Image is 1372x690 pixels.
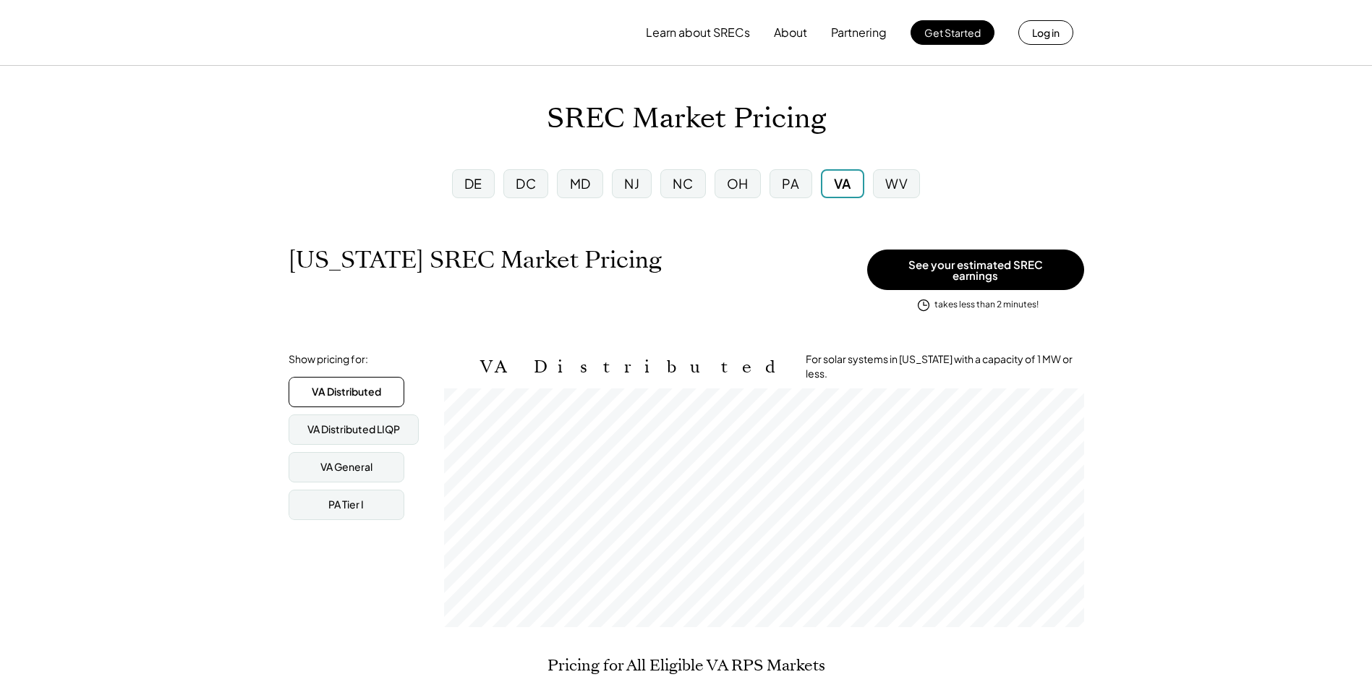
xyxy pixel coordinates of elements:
button: About [774,18,807,47]
div: For solar systems in [US_STATE] with a capacity of 1 MW or less. [806,352,1084,380]
div: PA Tier I [328,498,364,512]
h1: SREC Market Pricing [547,102,826,136]
h2: VA Distributed [480,357,784,378]
div: takes less than 2 minutes! [934,299,1039,311]
div: NJ [624,174,639,192]
button: See your estimated SREC earnings [867,250,1084,290]
button: Partnering [831,18,887,47]
div: DE [464,174,482,192]
div: VA Distributed [312,385,381,399]
div: MD [570,174,591,192]
div: VA General [320,460,372,474]
h2: Pricing for All Eligible VA RPS Markets [547,656,825,675]
button: Log in [1018,20,1073,45]
div: WV [885,174,908,192]
div: VA Distributed LIQP [307,422,400,437]
button: Learn about SRECs [646,18,750,47]
div: Show pricing for: [289,352,368,367]
button: Get Started [911,20,994,45]
div: DC [516,174,536,192]
div: OH [727,174,749,192]
img: yH5BAEAAAAALAAAAAABAAEAAAIBRAA7 [299,8,419,57]
div: PA [782,174,799,192]
div: VA [834,174,851,192]
h1: [US_STATE] SREC Market Pricing [289,246,662,274]
div: NC [673,174,693,192]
